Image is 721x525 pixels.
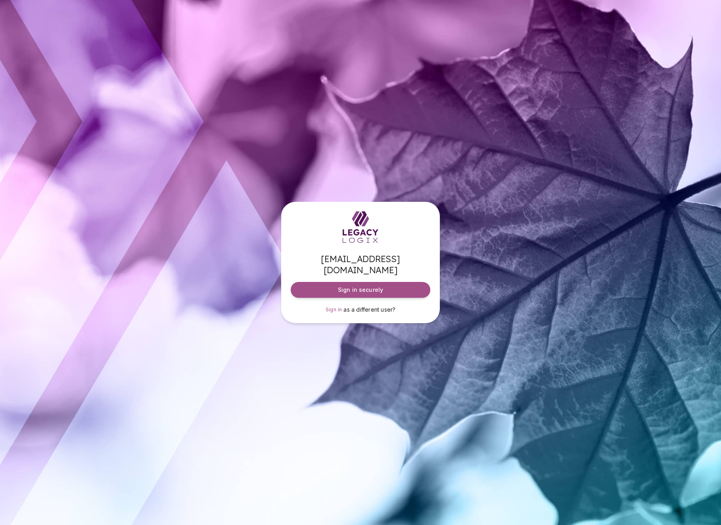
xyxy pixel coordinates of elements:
[338,286,383,294] span: Sign in securely
[343,306,395,313] span: as a different user?
[291,253,430,276] span: [EMAIL_ADDRESS][DOMAIN_NAME]
[326,306,342,314] a: Sign in
[291,282,430,298] button: Sign in securely
[326,307,342,312] span: Sign in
